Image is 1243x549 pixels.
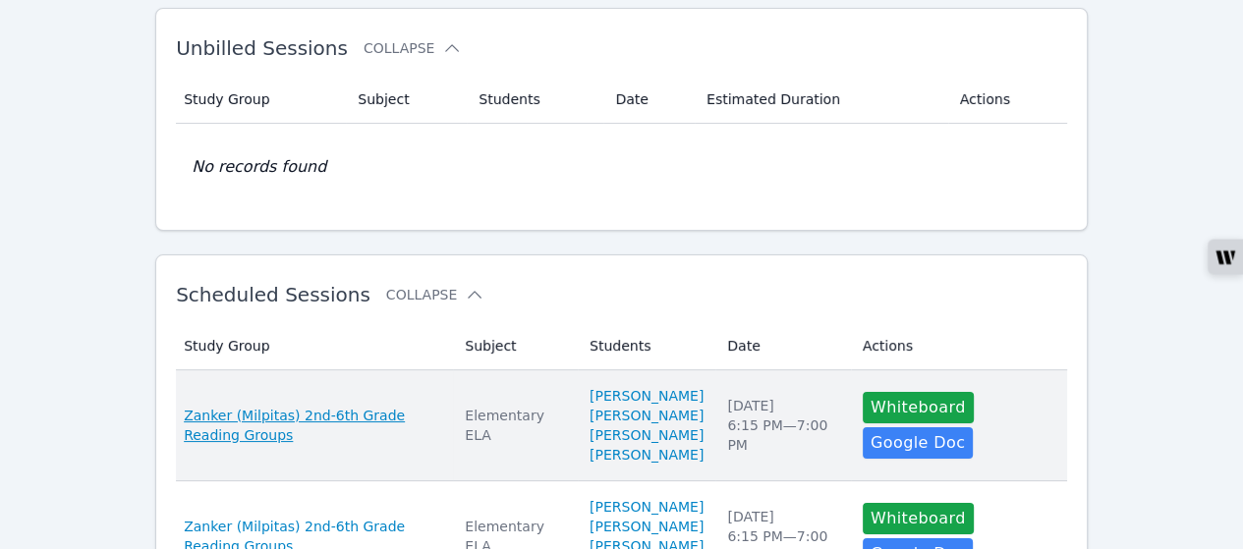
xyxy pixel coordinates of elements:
a: [PERSON_NAME] [590,386,704,406]
th: Actions [948,76,1067,124]
button: Whiteboard [863,392,974,423]
span: Unbilled Sessions [176,36,348,60]
a: Google Doc [863,427,973,459]
a: Zanker (Milpitas) 2nd-6th Grade Reading Groups [184,406,441,445]
th: Date [603,76,695,124]
button: Collapse [364,38,462,58]
button: Whiteboard [863,503,974,534]
th: Estimated Duration [695,76,948,124]
th: Actions [851,322,1067,370]
button: Collapse [386,285,484,304]
tr: Zanker (Milpitas) 2nd-6th Grade Reading GroupsElementary ELA[PERSON_NAME][PERSON_NAME][PERSON_NAM... [176,370,1067,481]
a: [PERSON_NAME] [590,517,704,536]
a: [PERSON_NAME] [590,497,704,517]
a: [PERSON_NAME] [590,445,704,465]
th: Students [467,76,603,124]
th: Subject [346,76,467,124]
th: Study Group [176,322,453,370]
a: [PERSON_NAME] [590,406,704,425]
th: Study Group [176,76,346,124]
a: [PERSON_NAME] [590,425,704,445]
th: Students [578,322,715,370]
th: Subject [453,322,578,370]
td: No records found [176,124,1067,210]
span: Scheduled Sessions [176,283,370,306]
th: Date [715,322,851,370]
div: [DATE] 6:15 PM — 7:00 PM [727,396,839,455]
div: Elementary ELA [465,406,566,445]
